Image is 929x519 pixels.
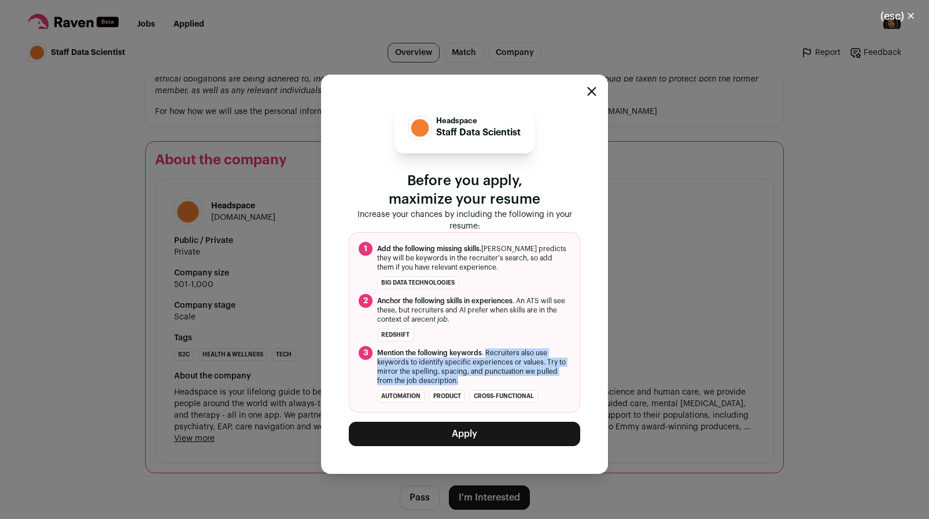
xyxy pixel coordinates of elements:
[436,116,521,126] p: Headspace
[415,316,449,323] i: recent job.
[470,390,538,403] li: cross-functional
[867,3,929,29] button: Close modal
[377,297,513,304] span: Anchor the following skills in experiences
[359,346,373,360] span: 3
[587,87,596,96] button: Close modal
[436,126,521,139] p: Staff Data Scientist
[359,294,373,308] span: 2
[349,172,580,209] p: Before you apply, maximize your resume
[377,296,570,324] span: . An ATS will see these, but recruiters and AI prefer when skills are in the context of a
[349,422,580,446] button: Apply
[377,348,570,385] span: . Recruiters also use keywords to identify specific experiences or values. Try to mirror the spel...
[349,209,580,232] p: Increase your chances by including the following in your resume:
[409,117,431,139] img: d46b4d00b911a60ed754a2cf5217fb5c5c3d08a38c88041c85bde9c0ec11a3a3.jpg
[377,277,459,289] li: big data technologies
[377,244,570,272] span: [PERSON_NAME] predicts they will be keywords in the recruiter's search, so add them if you have r...
[377,329,414,341] li: Redshift
[377,245,481,252] span: Add the following missing skills.
[377,390,425,403] li: automation
[377,349,482,356] span: Mention the following keywords
[359,242,373,256] span: 1
[429,390,465,403] li: product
